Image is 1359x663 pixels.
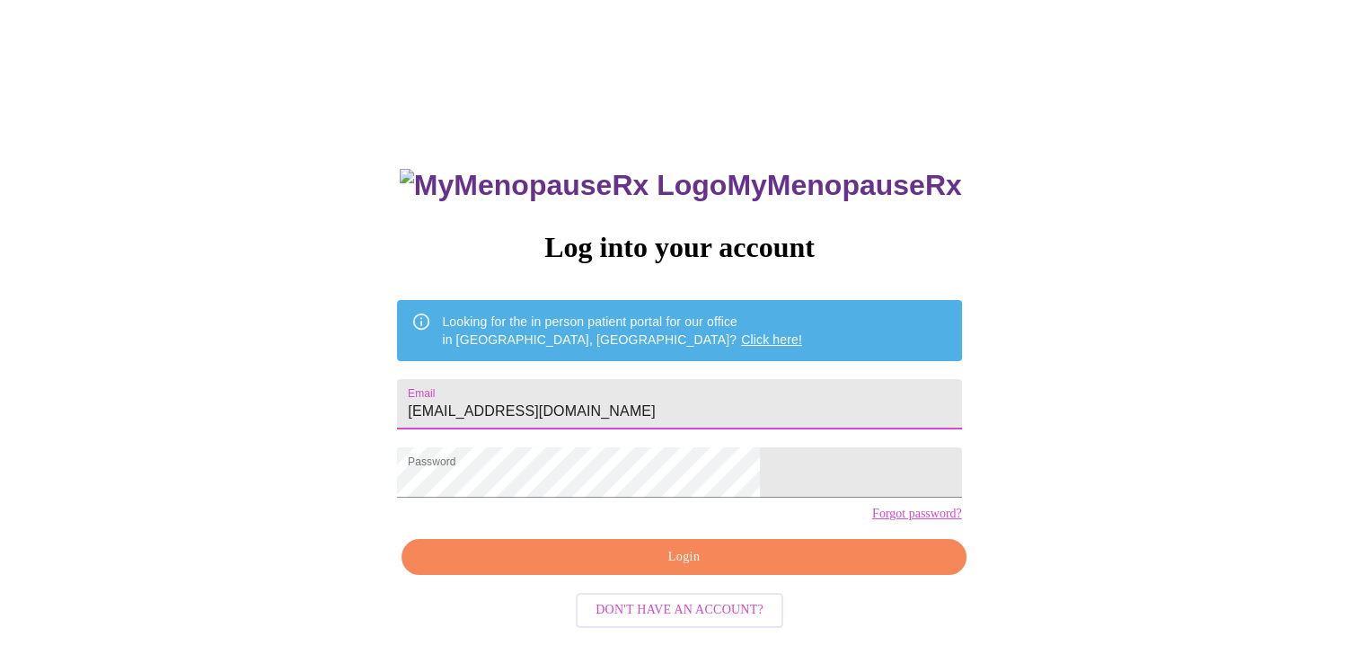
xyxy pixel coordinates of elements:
[400,169,727,202] img: MyMenopauseRx Logo
[576,593,783,628] button: Don't have an account?
[402,539,966,576] button: Login
[422,546,945,569] span: Login
[596,599,763,622] span: Don't have an account?
[571,601,788,616] a: Don't have an account?
[741,332,802,347] a: Click here!
[397,231,961,264] h3: Log into your account
[872,507,962,521] a: Forgot password?
[400,169,962,202] h3: MyMenopauseRx
[442,305,802,356] div: Looking for the in person patient portal for our office in [GEOGRAPHIC_DATA], [GEOGRAPHIC_DATA]?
